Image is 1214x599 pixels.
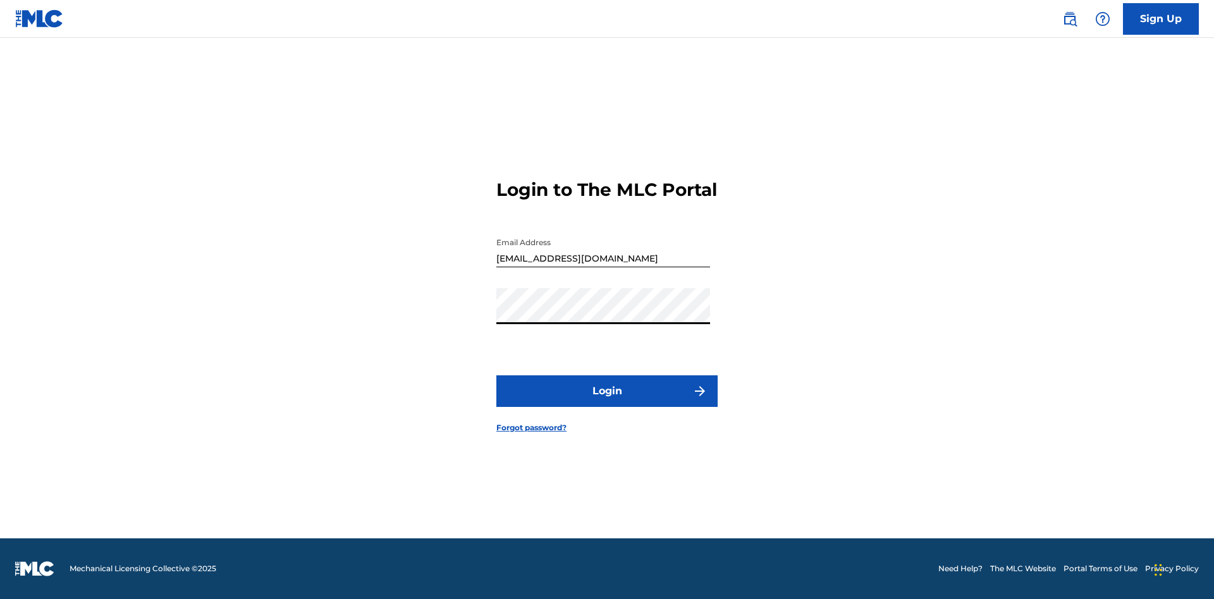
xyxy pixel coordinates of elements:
[15,561,54,576] img: logo
[496,422,567,433] a: Forgot password?
[496,375,718,407] button: Login
[1057,6,1082,32] a: Public Search
[1064,563,1137,574] a: Portal Terms of Use
[1151,538,1214,599] iframe: Chat Widget
[692,384,708,399] img: f7272a7cc735f4ea7f67.svg
[15,9,64,28] img: MLC Logo
[1123,3,1199,35] a: Sign Up
[1062,11,1077,27] img: search
[990,563,1056,574] a: The MLC Website
[496,179,717,201] h3: Login to The MLC Portal
[1090,6,1115,32] div: Help
[1155,551,1162,589] div: Drag
[938,563,983,574] a: Need Help?
[1095,11,1110,27] img: help
[70,563,216,574] span: Mechanical Licensing Collective © 2025
[1145,563,1199,574] a: Privacy Policy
